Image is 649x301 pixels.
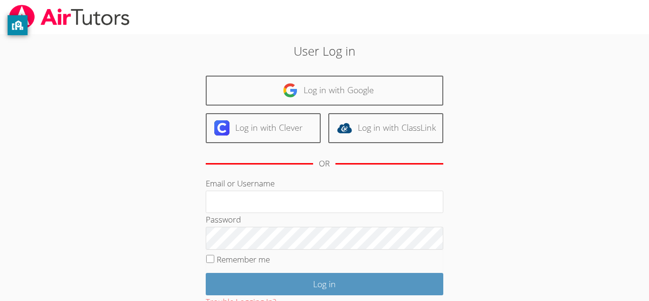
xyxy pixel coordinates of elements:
[206,178,275,189] label: Email or Username
[217,254,270,265] label: Remember me
[206,76,443,106] a: Log in with Google
[149,42,500,60] h2: User Log in
[206,113,321,143] a: Log in with Clever
[206,214,241,225] label: Password
[8,15,28,35] button: privacy banner
[214,120,229,136] img: clever-logo-6eab21bc6e7a338710f1a6ff85c0baf02591cd810cc4098c63d3a4b26e2feb20.svg
[337,120,352,136] img: classlink-logo-d6bb404cc1216ec64c9a2012d9dc4662098be43eaf13dc465df04b49fa7ab582.svg
[8,5,131,29] img: airtutors_banner-c4298cdbf04f3fff15de1276eac7730deb9818008684d7c2e4769d2f7ddbe033.png
[283,83,298,98] img: google-logo-50288ca7cdecda66e5e0955fdab243c47b7ad437acaf1139b6f446037453330a.svg
[206,273,443,295] input: Log in
[328,113,443,143] a: Log in with ClassLink
[319,157,330,171] div: OR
